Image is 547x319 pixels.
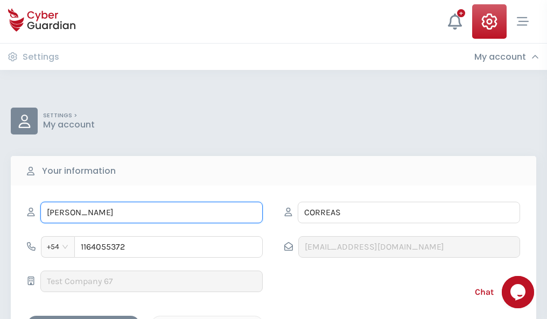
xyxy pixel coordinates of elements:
h3: Settings [23,52,59,62]
div: + [457,9,465,17]
p: My account [43,119,95,130]
iframe: chat widget [502,276,536,308]
p: SETTINGS > [43,112,95,119]
div: My account [474,52,539,62]
h3: My account [474,52,526,62]
b: Your information [42,165,116,178]
span: +54 [47,239,69,255]
span: Chat [475,286,494,299]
